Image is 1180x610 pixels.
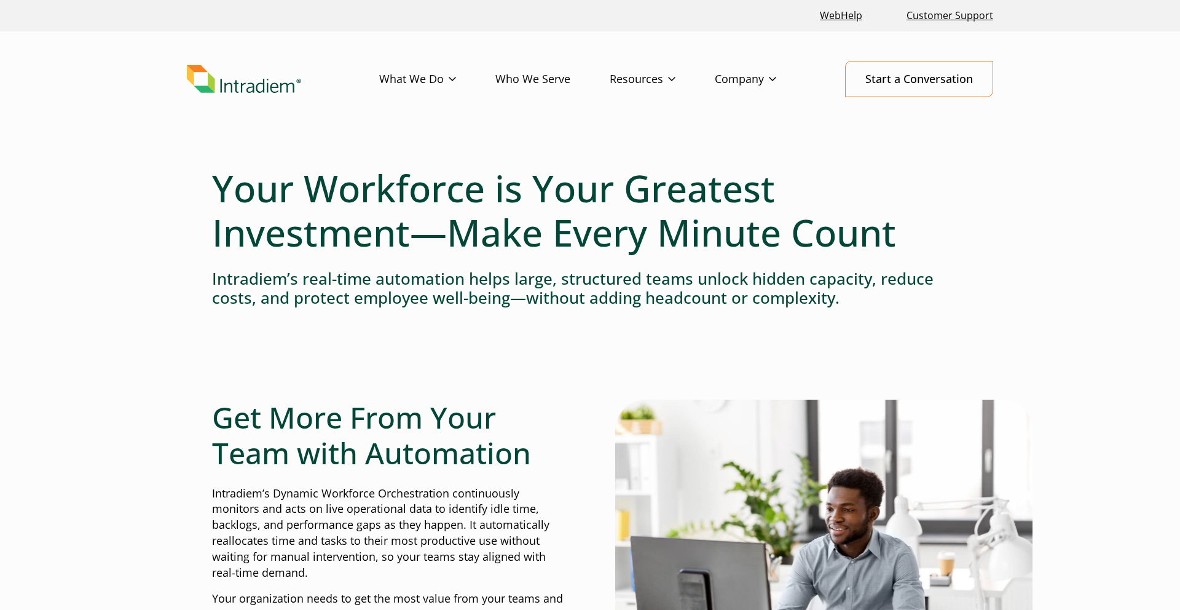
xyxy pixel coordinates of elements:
[187,65,301,93] img: Intradiem
[212,400,565,470] h2: Get More From Your Team with Automation
[212,269,968,307] h4: Intradiem’s real-time automation helps large, structured teams unlock hidden capacity, reduce cos...
[610,61,715,97] a: Resources
[902,2,998,29] a: Customer Support
[212,486,565,581] p: Intradiem’s Dynamic Workforce Orchestration continuously monitors and acts on live operational da...
[815,2,867,29] a: Link opens in a new window
[845,61,993,97] a: Start a Conversation
[379,61,495,97] a: What We Do
[212,166,968,255] h1: Your Workforce is Your Greatest Investment—Make Every Minute Count
[715,61,816,97] a: Company
[187,65,379,93] a: Link to homepage of Intradiem
[495,61,610,97] a: Who We Serve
